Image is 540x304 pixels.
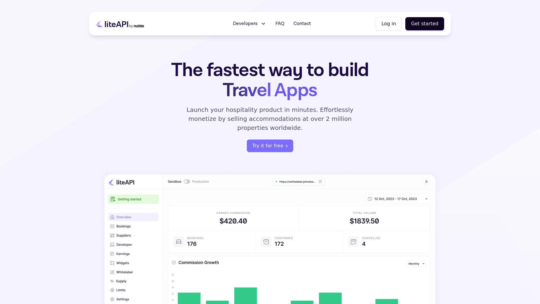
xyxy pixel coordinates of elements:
[152,60,388,100] h1: The fastest way to build
[233,20,258,27] span: Developers
[229,18,270,30] button: Developers
[272,18,288,30] a: FAQ
[405,17,444,30] button: Get started
[275,20,284,27] span: FAQ
[247,140,293,152] button: Try it for free
[180,105,360,132] p: Launch your hospitality product in minutes. Effortlessly monetize by selling accommodations at ov...
[294,20,311,27] span: Contact
[376,17,402,31] button: Log in
[247,140,293,152] a: register
[290,18,315,30] a: Contact
[223,78,317,103] span: Travel Apps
